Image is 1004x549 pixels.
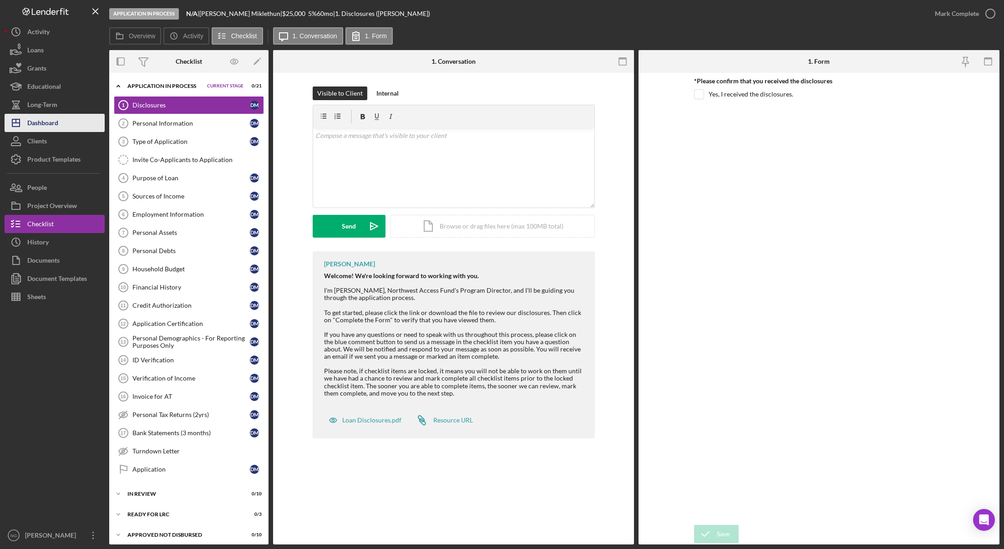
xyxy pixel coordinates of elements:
div: Application Certification [132,320,250,327]
button: Project Overview [5,197,105,215]
div: D M [250,101,259,110]
a: People [5,178,105,197]
a: 7Personal AssetsDM [114,224,264,242]
button: History [5,233,105,251]
div: Credit Authorization [132,302,250,309]
div: D M [250,173,259,183]
button: Clients [5,132,105,150]
a: 17Bank Statements (3 months)DM [114,424,264,442]
div: Personal Demographics - For Reporting Purposes Only [132,335,250,349]
tspan: 7 [122,230,125,235]
div: D M [250,428,259,437]
a: Loans [5,41,105,59]
a: Activity [5,23,105,41]
a: 2Personal InformationDM [114,114,264,132]
a: 10Financial HistoryDM [114,278,264,296]
div: Sources of Income [132,193,250,200]
div: 1. Form [808,58,830,65]
div: In Review [127,491,239,497]
div: Application In Process [127,83,203,89]
div: Personal Tax Returns (2yrs) [132,411,250,418]
div: 60 mo [317,10,333,17]
label: 1. Conversation [293,32,337,40]
div: D M [250,337,259,346]
div: Bank Statements (3 months) [132,429,250,437]
label: Yes, I received the disclosures. [709,90,793,99]
tspan: 11 [120,303,126,308]
div: Resource URL [433,417,473,424]
a: 6Employment InformationDM [114,205,264,224]
a: 11Credit AuthorizationDM [114,296,264,315]
div: Save [717,525,730,543]
label: Checklist [231,32,257,40]
div: [PERSON_NAME] [324,260,375,268]
a: Product Templates [5,150,105,168]
div: Type of Application [132,138,250,145]
div: Long-Term [27,96,57,116]
tspan: 4 [122,175,125,181]
div: Project Overview [27,197,77,217]
div: Activity [27,23,50,43]
div: D M [250,465,259,474]
tspan: 14 [120,357,126,363]
div: [PERSON_NAME] Miklethun | [199,10,282,17]
div: Internal [376,86,399,100]
div: People [27,178,47,199]
a: 12Application CertificationDM [114,315,264,333]
div: D M [250,119,259,128]
tspan: 12 [120,321,126,326]
button: Overview [109,27,161,45]
tspan: 17 [120,430,126,436]
button: Grants [5,59,105,77]
div: Dashboard [27,114,58,134]
div: 1. Conversation [431,58,476,65]
div: D M [250,319,259,328]
div: Invoice for AT [132,393,250,400]
button: Activity [163,27,209,45]
div: Grants [27,59,46,80]
tspan: 10 [120,285,126,290]
div: Personal Information [132,120,250,127]
tspan: 5 [122,193,125,199]
div: D M [250,374,259,383]
div: 0 / 10 [245,491,262,497]
div: D M [250,228,259,237]
button: 1. Conversation [273,27,343,45]
tspan: 1 [122,102,125,108]
div: History [27,233,49,254]
a: 9Household BudgetDM [114,260,264,278]
div: Loans [27,41,44,61]
div: Application [132,466,250,473]
button: Loan Disclosures.pdf [324,411,406,429]
div: 5 % [308,10,317,17]
div: Clients [27,132,47,152]
div: *Please confirm that you received the disclosures [694,77,944,85]
a: 15Verification of IncomeDM [114,369,264,387]
button: Dashboard [5,114,105,132]
div: Household Budget [132,265,250,273]
tspan: 13 [120,339,126,345]
div: [PERSON_NAME] [23,526,82,547]
div: 0 / 3 [245,512,262,517]
a: Resource URL [411,411,473,429]
button: Educational [5,77,105,96]
div: Application In Process [109,8,179,20]
a: Sheets [5,288,105,306]
a: 8Personal DebtsDM [114,242,264,260]
a: Turndown Letter [114,442,264,460]
label: 1. Form [365,32,387,40]
a: 1DisclosuresDM [114,96,264,114]
label: Overview [129,32,155,40]
span: Current Stage [207,83,243,89]
a: Checklist [5,215,105,233]
div: Turndown Letter [132,447,264,455]
div: | 1. Disclosures ([PERSON_NAME]) [333,10,430,17]
a: 5Sources of IncomeDM [114,187,264,205]
div: D M [250,301,259,310]
div: Open Intercom Messenger [973,509,995,531]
